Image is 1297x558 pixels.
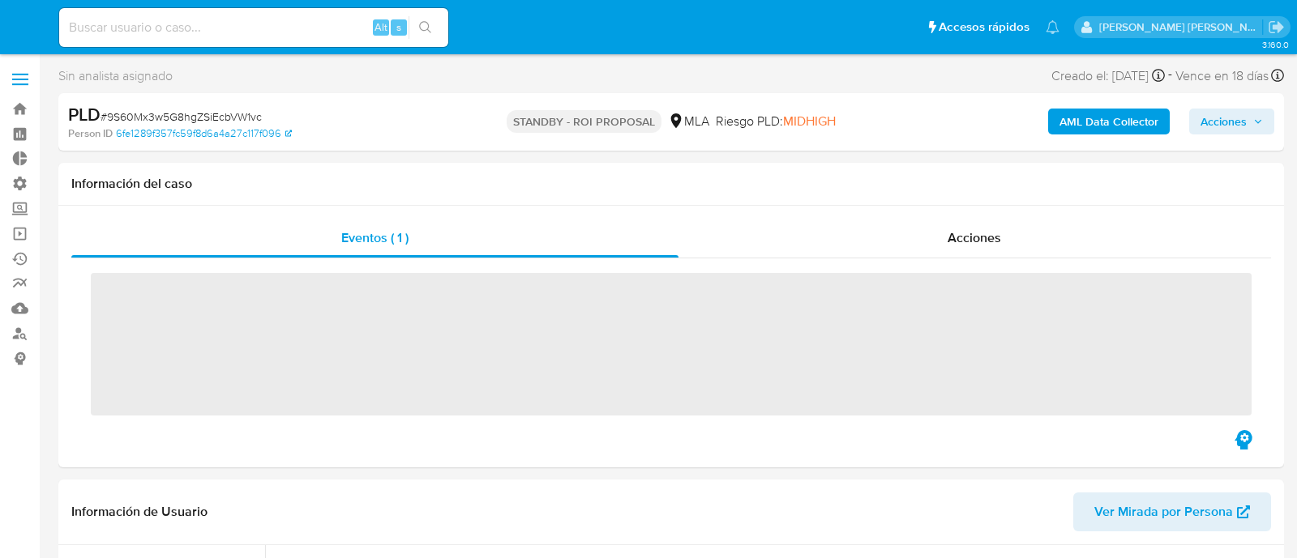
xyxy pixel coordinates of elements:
span: # 9S60Mx3w5G8hgZSiEcbVW1vc [101,109,262,125]
p: emmanuel.vitiello@mercadolibre.com [1099,19,1263,35]
span: Eventos ( 1 ) [341,228,409,247]
p: STANDBY - ROI PROPOSAL [507,110,661,133]
span: MIDHIGH [783,112,836,130]
span: Alt [375,19,387,35]
span: Vence en 18 días [1175,67,1269,85]
span: Sin analista asignado [58,67,173,85]
a: Salir [1268,19,1285,36]
span: Acciones [1201,109,1247,134]
div: MLA [668,113,709,130]
span: - [1168,65,1172,87]
span: Acciones [948,228,1001,247]
button: Acciones [1189,109,1274,134]
button: Ver Mirada por Persona [1073,492,1271,531]
a: Notificaciones [1046,20,1059,34]
span: Accesos rápidos [939,19,1029,36]
b: PLD [68,101,101,127]
span: Ver Mirada por Persona [1094,492,1233,531]
a: 6fe1289f357fc59f8d6a4a27c117f096 [116,126,292,141]
span: s [396,19,401,35]
button: search-icon [409,16,442,39]
b: AML Data Collector [1059,109,1158,134]
span: Riesgo PLD: [716,113,836,130]
h1: Información del caso [71,176,1271,192]
h1: Información de Usuario [71,504,208,520]
button: AML Data Collector [1048,109,1170,134]
span: ‌ [91,273,1252,415]
b: Person ID [68,126,113,141]
input: Buscar usuario o caso... [59,17,448,38]
div: Creado el: [DATE] [1051,65,1165,87]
